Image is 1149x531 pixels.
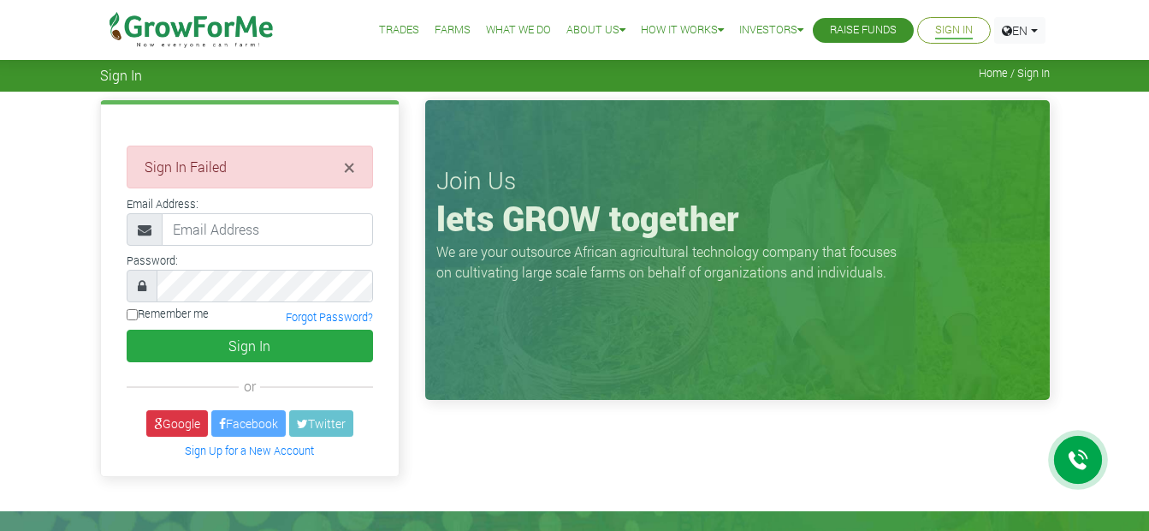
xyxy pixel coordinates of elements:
[162,213,373,246] input: Email Address
[127,146,373,188] div: Sign In Failed
[739,21,803,39] a: Investors
[994,17,1045,44] a: EN
[830,21,897,39] a: Raise Funds
[127,330,373,362] button: Sign In
[935,21,973,39] a: Sign In
[286,310,373,324] a: Forgot Password?
[566,21,625,39] a: About Us
[344,157,355,177] button: Close
[379,21,419,39] a: Trades
[146,410,208,437] a: Google
[127,309,138,320] input: Remember me
[436,198,1039,239] h1: lets GROW together
[979,67,1050,80] span: Home / Sign In
[436,242,907,283] p: We are your outsource African agricultural technology company that focuses on cultivating large s...
[127,196,198,212] label: Email Address:
[127,376,373,397] div: or
[486,21,551,39] a: What We Do
[127,306,209,322] label: Remember me
[641,21,724,39] a: How it Works
[127,253,178,269] label: Password:
[344,153,355,181] span: ×
[435,21,471,39] a: Farms
[100,67,142,83] span: Sign In
[185,444,314,457] a: Sign Up for a New Account
[436,166,1039,195] h3: Join Us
